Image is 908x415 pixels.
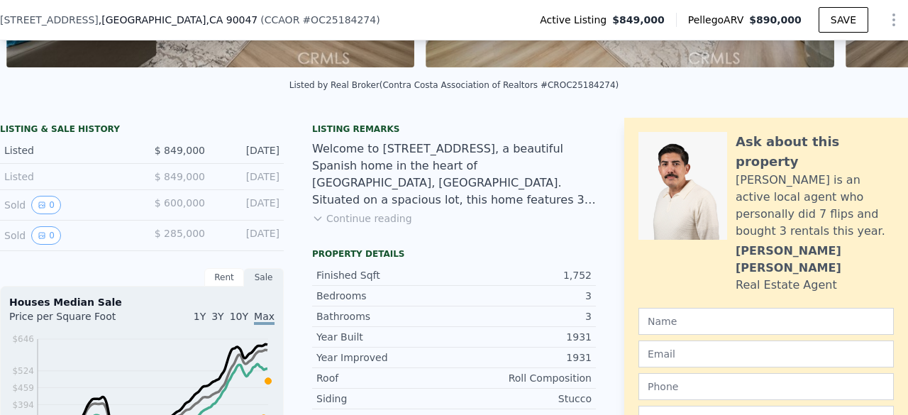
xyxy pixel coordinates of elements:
[736,243,894,277] div: [PERSON_NAME] [PERSON_NAME]
[194,311,206,322] span: 1Y
[254,311,275,325] span: Max
[454,330,592,344] div: 1931
[230,311,248,322] span: 10Y
[155,197,205,209] span: $ 600,000
[736,277,837,294] div: Real Estate Agent
[312,123,596,135] div: Listing remarks
[454,392,592,406] div: Stucco
[4,226,131,245] div: Sold
[638,373,894,400] input: Phone
[289,80,619,90] div: Listed by Real Broker (Contra Costa Association of Realtors #CROC25184274)
[12,383,34,393] tspan: $459
[12,334,34,344] tspan: $646
[316,392,454,406] div: Siding
[155,145,205,156] span: $ 849,000
[4,143,131,157] div: Listed
[316,268,454,282] div: Finished Sqft
[454,350,592,365] div: 1931
[265,14,300,26] span: CCAOR
[99,13,258,27] span: , [GEOGRAPHIC_DATA]
[819,7,868,33] button: SAVE
[312,248,596,260] div: Property details
[688,13,750,27] span: Pellego ARV
[31,226,61,245] button: View historical data
[155,171,205,182] span: $ 849,000
[316,309,454,323] div: Bathrooms
[454,289,592,303] div: 3
[155,228,205,239] span: $ 285,000
[454,371,592,385] div: Roll Composition
[31,196,61,214] button: View historical data
[12,366,34,376] tspan: $524
[260,13,380,27] div: ( )
[454,268,592,282] div: 1,752
[216,143,279,157] div: [DATE]
[312,211,412,226] button: Continue reading
[211,311,223,322] span: 3Y
[540,13,612,27] span: Active Listing
[312,140,596,209] div: Welcome to [STREET_ADDRESS], a beautiful Spanish home in the heart of [GEOGRAPHIC_DATA], [GEOGRAP...
[216,226,279,245] div: [DATE]
[316,371,454,385] div: Roof
[736,172,894,240] div: [PERSON_NAME] is an active local agent who personally did 7 flips and bought 3 rentals this year.
[454,309,592,323] div: 3
[12,400,34,410] tspan: $394
[4,196,131,214] div: Sold
[204,268,244,287] div: Rent
[638,308,894,335] input: Name
[4,170,131,184] div: Listed
[206,14,258,26] span: , CA 90047
[880,6,908,34] button: Show Options
[638,341,894,367] input: Email
[9,309,142,332] div: Price per Square Foot
[736,132,894,172] div: Ask about this property
[316,350,454,365] div: Year Improved
[316,289,454,303] div: Bedrooms
[244,268,284,287] div: Sale
[302,14,376,26] span: # OC25184274
[216,196,279,214] div: [DATE]
[316,330,454,344] div: Year Built
[612,13,665,27] span: $849,000
[749,14,802,26] span: $890,000
[9,295,275,309] div: Houses Median Sale
[216,170,279,184] div: [DATE]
